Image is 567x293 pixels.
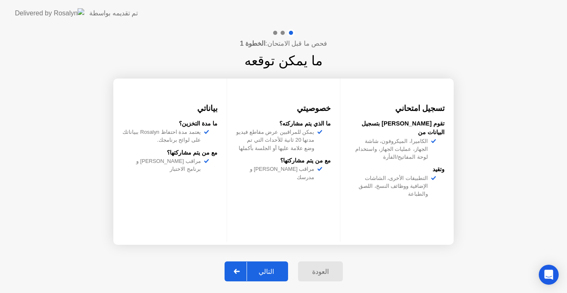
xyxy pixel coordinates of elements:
[244,51,323,71] h1: ما يمكن توقعه
[240,39,327,49] h4: فحص ما قبل الامتحان:
[15,8,84,18] img: Delivered by Rosalyn
[122,128,204,144] div: يعتمد مدة احتفاظ Rosalyn ببياناتك على لوائح برنامجك.
[298,261,343,281] button: العودة
[236,165,318,181] div: مراقب [PERSON_NAME] و مدرسك
[225,261,288,281] button: التالي
[349,165,445,174] div: وتقيد
[349,103,445,114] h3: تسجيل امتحاني
[122,103,218,114] h3: بياناتي
[236,103,331,114] h3: خصوصيتي
[349,119,445,137] div: تقوم [PERSON_NAME] بتسجيل البيانات من
[301,268,340,276] div: العودة
[236,119,331,128] div: ما الذي يتم مشاركته؟
[349,137,431,161] div: الكاميرا، الميكروفون، شاشة الجهاز، عمليات الجهاز، واستخدام لوحة المفاتيح/الفأرة
[122,119,218,128] div: ما مدة التخزين؟
[247,268,286,276] div: التالي
[89,8,138,18] div: تم تقديمه بواسطة
[349,174,431,198] div: التطبيقات الأخرى، الشاشات الإضافية ووظائف النسخ، اللصق والطباعة
[122,148,218,158] div: مع من يتم مشاركتها؟
[122,157,204,173] div: مراقب [PERSON_NAME] و برنامج الاختبار
[236,128,318,152] div: يمكن للمراقبين عرض مقاطع فيديو مدتها 20 ثانية للأحداث التي تم وضع علامة عليها أو الجلسة بأكملها
[236,156,331,165] div: مع من يتم مشاركتها؟
[240,40,265,47] b: الخطوة 1
[539,265,559,285] div: Open Intercom Messenger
